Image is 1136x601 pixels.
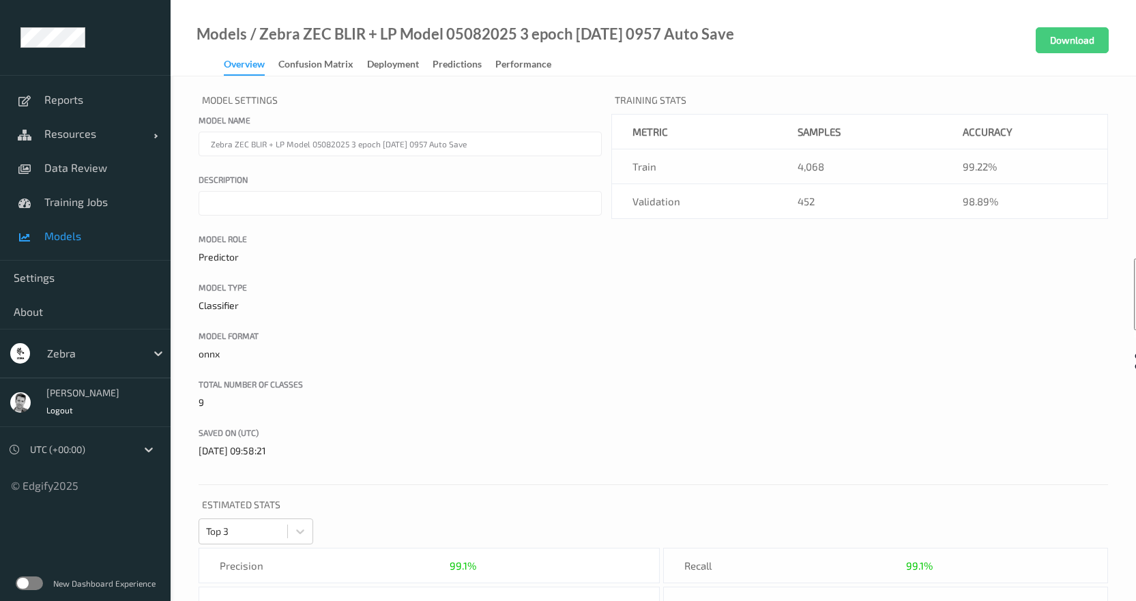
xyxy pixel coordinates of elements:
[777,184,943,219] td: 452
[611,149,777,184] td: Train
[199,114,602,126] label: Model name
[664,548,886,583] div: Recall
[224,57,265,76] div: Overview
[199,495,1108,518] p: Estimated Stats
[367,55,433,74] a: Deployment
[199,548,429,583] div: Precision
[199,329,602,342] label: Model Format
[495,57,551,74] div: Performance
[433,57,482,74] div: Predictions
[199,233,602,245] label: Model Role
[199,281,602,293] label: Model Type
[199,173,602,186] label: Description
[199,378,602,390] label: Total number of classes
[199,347,602,361] p: onnx
[199,426,602,439] label: Saved On (UTC)
[199,396,602,409] p: 9
[278,57,353,74] div: Confusion matrix
[942,115,1108,149] th: Accuracy
[777,115,943,149] th: Samples
[278,55,367,74] a: Confusion matrix
[196,27,247,41] a: Models
[199,299,602,312] p: Classifier
[433,55,495,74] a: Predictions
[611,90,1109,114] p: Training Stats
[224,55,278,76] a: Overview
[777,149,943,184] td: 4,068
[247,27,734,41] div: / Zebra ZEC BLIR + LP Model 05082025 3 epoch [DATE] 0957 Auto Save
[1036,27,1109,53] button: Download
[199,90,602,114] p: Model Settings
[367,57,419,74] div: Deployment
[906,559,933,572] div: 99.1%
[495,55,565,74] a: Performance
[942,149,1108,184] td: 99.22%
[450,559,476,572] div: 99.1%
[199,250,602,264] p: Predictor
[942,184,1108,219] td: 98.89%
[611,184,777,219] td: Validation
[611,115,777,149] th: metric
[199,444,602,458] p: [DATE] 09:58:21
